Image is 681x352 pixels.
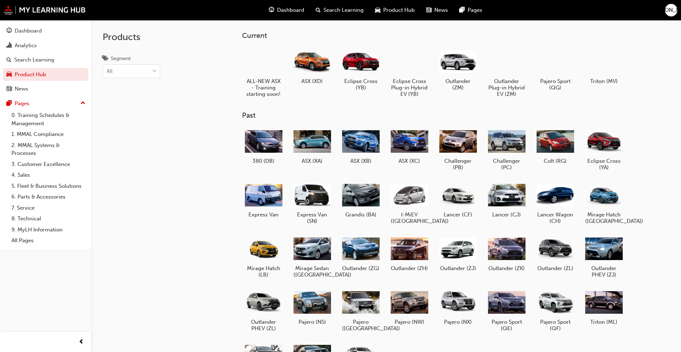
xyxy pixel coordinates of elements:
[339,287,382,334] a: Pajero ([GEOGRAPHIC_DATA])
[9,110,88,129] a: 0. Training Schedules & Management
[242,233,285,281] a: Mirage Hatch (LB)
[537,319,574,332] h5: Pajero Sport (QF)
[488,158,525,171] h5: Challenger (PC)
[391,319,428,325] h5: Pajero (NW)
[534,126,577,167] a: Colt (RG)
[436,45,479,93] a: Outlander (ZM)
[585,158,623,171] h5: Eclipse Cross (YA)
[6,28,12,34] span: guage-icon
[15,27,42,35] div: Dashboard
[485,179,528,221] a: Lancer (CJ)
[245,211,282,218] h5: Express Van
[293,158,331,164] h5: ASX (XA)
[342,78,380,91] h5: Eclipse Cross (YB)
[439,265,477,272] h5: Outlander (ZJ)
[3,82,88,96] a: News
[80,99,85,108] span: up-icon
[3,53,88,67] a: Search Learning
[485,45,528,100] a: Outlander Plug-in Hybrid EV (ZM)
[534,179,577,227] a: Lancer Wagon (CH)
[103,56,108,62] span: tags-icon
[391,211,428,224] h5: I-MiEV ([GEOGRAPHIC_DATA])
[537,211,574,224] h5: Lancer Wagon (CH)
[388,179,431,227] a: I-MiEV ([GEOGRAPHIC_DATA])
[388,126,431,167] a: ASX (XC)
[488,319,525,332] h5: Pajero Sport (QE)
[152,67,157,76] span: down-icon
[534,45,577,93] a: Pajero Sport (QG)
[9,235,88,246] a: All Pages
[293,265,331,278] h5: Mirage Sedan ([GEOGRAPHIC_DATA])
[15,99,29,108] div: Pages
[388,45,431,100] a: Eclipse Cross Plug-in Hybrid EV (YB)
[3,97,88,110] button: Pages
[342,319,380,332] h5: Pajero ([GEOGRAPHIC_DATA])
[585,211,623,224] h5: Mirage Hatch ([GEOGRAPHIC_DATA])
[9,191,88,202] a: 6. Parts & Accessories
[111,55,131,62] div: Segment
[245,319,282,332] h5: Outlander PHEV (ZL)
[291,126,334,167] a: ASX (XA)
[9,202,88,214] a: 7. Service
[534,233,577,274] a: Outlander (ZL)
[439,158,477,171] h5: Challenger (PB)
[15,85,28,93] div: News
[534,287,577,334] a: Pajero Sport (QF)
[6,86,12,92] span: news-icon
[4,5,86,15] a: mmal
[459,6,465,15] span: pages-icon
[339,126,382,167] a: ASX (XB)
[6,72,12,78] span: car-icon
[9,159,88,170] a: 3. Customer Excellence
[103,31,160,43] h2: Products
[585,265,623,278] h5: Outlander PHEV (ZJ)
[291,233,334,281] a: Mirage Sedan ([GEOGRAPHIC_DATA])
[293,319,331,325] h5: Pajero (NS)
[310,3,369,18] a: search-iconSearch Learning
[9,224,88,235] a: 9. MyLH Information
[585,319,623,325] h5: Triton (ML)
[242,45,285,100] a: ALL-NEW ASX - Training starting soon!
[6,101,12,107] span: pages-icon
[439,319,477,325] h5: Pajero (NX)
[3,24,88,38] a: Dashboard
[582,233,625,281] a: Outlander PHEV (ZJ)
[342,265,380,272] h5: Outlander (ZG)
[582,126,625,173] a: Eclipse Cross (YA)
[582,45,625,87] a: Triton (MV)
[3,23,88,97] button: DashboardAnalyticsSearch LearningProduct HubNews
[391,265,428,272] h5: Outlander (ZH)
[293,78,331,84] h5: ASX (XD)
[291,287,334,328] a: Pajero (NS)
[439,78,477,91] h5: Outlander (ZM)
[488,265,525,272] h5: Outlander (ZK)
[15,41,37,50] div: Analytics
[420,3,454,18] a: news-iconNews
[439,211,477,218] h5: Lancer (CF)
[391,158,428,164] h5: ASX (XC)
[263,3,310,18] a: guage-iconDashboard
[245,158,282,164] h5: 380 (DB)
[434,6,448,14] span: News
[488,211,525,218] h5: Lancer (CJ)
[388,287,431,328] a: Pajero (NW)
[291,45,334,87] a: ASX (XD)
[391,78,428,97] h5: Eclipse Cross Plug-in Hybrid EV (YB)
[488,78,525,97] h5: Outlander Plug-in Hybrid EV (ZM)
[291,179,334,227] a: Express Van (SN)
[383,6,415,14] span: Product Hub
[316,6,321,15] span: search-icon
[6,57,11,63] span: search-icon
[585,78,623,84] h5: Triton (MV)
[242,287,285,334] a: Outlander PHEV (ZL)
[537,78,574,91] h5: Pajero Sport (QG)
[14,56,54,64] div: Search Learning
[79,338,84,347] span: prev-icon
[242,126,285,167] a: 380 (DB)
[485,233,528,274] a: Outlander (ZK)
[436,179,479,221] a: Lancer (CF)
[339,45,382,93] a: Eclipse Cross (YB)
[245,78,282,97] h5: ALL-NEW ASX - Training starting soon!
[9,170,88,181] a: 4. Sales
